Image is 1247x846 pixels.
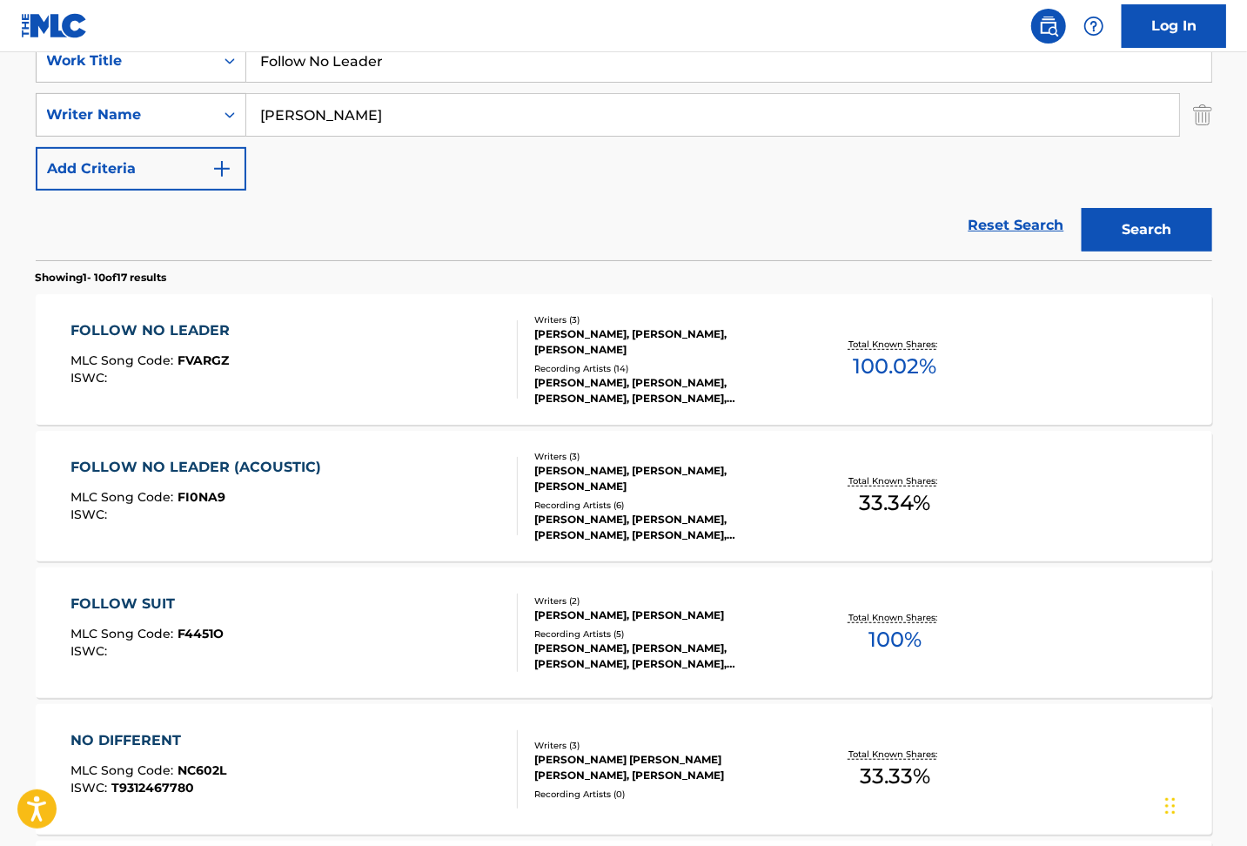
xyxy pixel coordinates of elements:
div: Help [1076,9,1111,44]
div: [PERSON_NAME], [PERSON_NAME], [PERSON_NAME], [PERSON_NAME], [PERSON_NAME] [534,641,797,672]
a: FOLLOW NO LEADERMLC Song Code:FVARGZISWC:Writers (3)[PERSON_NAME], [PERSON_NAME], [PERSON_NAME]Re... [36,294,1212,425]
img: search [1038,16,1059,37]
div: Writers ( 3 ) [534,450,797,463]
span: MLC Song Code : [70,626,178,641]
div: Recording Artists ( 5 ) [534,628,797,641]
span: 33.33 % [860,761,930,792]
div: Recording Artists ( 14 ) [534,362,797,375]
span: MLC Song Code : [70,762,178,778]
div: FOLLOW NO LEADER [70,320,238,341]
a: FOLLOW NO LEADER (ACOUSTIC)MLC Song Code:FI0NA9ISWC:Writers (3)[PERSON_NAME], [PERSON_NAME], [PER... [36,431,1212,561]
span: F4451O [178,626,224,641]
span: FI0NA9 [178,489,225,505]
span: ISWC : [70,780,111,796]
a: FOLLOW SUITMLC Song Code:F4451OISWC:Writers (2)[PERSON_NAME], [PERSON_NAME]Recording Artists (5)[... [36,567,1212,698]
a: Reset Search [960,206,1073,245]
span: ISWC : [70,643,111,659]
img: 9d2ae6d4665cec9f34b9.svg [211,158,232,179]
img: MLC Logo [21,13,88,38]
img: Delete Criterion [1193,93,1212,137]
a: Log In [1122,4,1226,48]
div: [PERSON_NAME], [PERSON_NAME], [PERSON_NAME], [PERSON_NAME], [PERSON_NAME] [534,512,797,543]
div: [PERSON_NAME], [PERSON_NAME] [534,608,797,623]
span: MLC Song Code : [70,352,178,368]
span: 100.02 % [853,351,936,382]
div: Drag [1165,780,1176,832]
div: FOLLOW SUIT [70,594,224,614]
p: Total Known Shares: [848,611,942,624]
span: NC602L [178,762,226,778]
span: ISWC : [70,507,111,522]
div: Writer Name [47,104,204,125]
div: Writers ( 2 ) [534,594,797,608]
span: FVARGZ [178,352,229,368]
span: ISWC : [70,370,111,386]
div: Recording Artists ( 6 ) [534,499,797,512]
form: Search Form [36,39,1212,260]
button: Search [1082,208,1212,252]
p: Total Known Shares: [848,474,942,487]
div: [PERSON_NAME] [PERSON_NAME] [PERSON_NAME], [PERSON_NAME] [534,752,797,783]
span: 33.34 % [859,487,930,519]
div: [PERSON_NAME], [PERSON_NAME], [PERSON_NAME] [534,326,797,358]
div: FOLLOW NO LEADER (ACOUSTIC) [70,457,330,478]
div: NO DIFFERENT [70,730,226,751]
div: [PERSON_NAME], [PERSON_NAME], [PERSON_NAME] [534,463,797,494]
span: MLC Song Code : [70,489,178,505]
p: Showing 1 - 10 of 17 results [36,270,167,285]
button: Add Criteria [36,147,246,191]
p: Total Known Shares: [848,338,942,351]
img: help [1083,16,1104,37]
p: Total Known Shares: [848,748,942,761]
div: Writers ( 3 ) [534,739,797,752]
div: Work Title [47,50,204,71]
div: Writers ( 3 ) [534,313,797,326]
a: Public Search [1031,9,1066,44]
div: [PERSON_NAME], [PERSON_NAME], [PERSON_NAME], [PERSON_NAME], [PERSON_NAME] [534,375,797,406]
span: 100 % [868,624,922,655]
iframe: Chat Widget [1160,762,1247,846]
span: T9312467780 [111,780,194,796]
div: Recording Artists ( 0 ) [534,788,797,801]
a: NO DIFFERENTMLC Song Code:NC602LISWC:T9312467780Writers (3)[PERSON_NAME] [PERSON_NAME] [PERSON_NA... [36,704,1212,835]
